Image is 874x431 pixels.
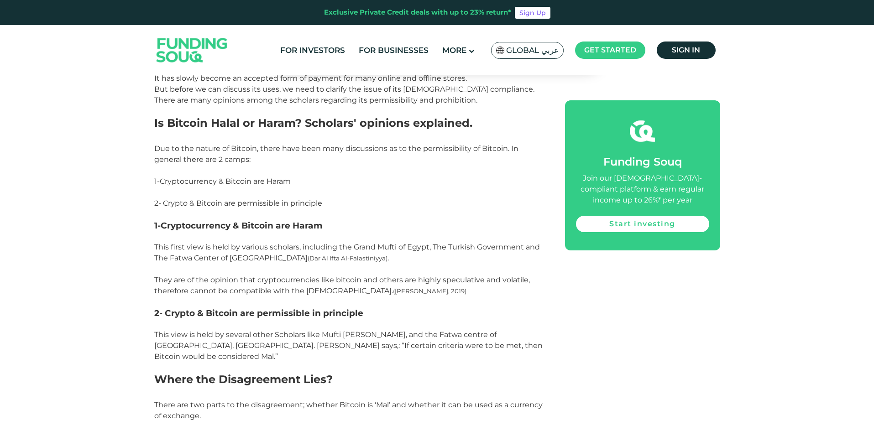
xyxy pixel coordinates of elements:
[576,173,709,206] div: Join our [DEMOGRAPHIC_DATA]-compliant platform & earn regular income up to 26%* per year
[154,41,540,83] span: After its launch in early 2009, bitcoin was relatively underground for the first 5 years. The com...
[672,46,700,54] span: Sign in
[356,43,431,58] a: For Businesses
[278,43,347,58] a: For Investors
[154,116,472,130] span: Is Bitcoin Halal or Haram? Scholars' opinions explained.
[442,46,466,55] span: More
[154,199,322,208] span: 2- Crypto & Bitcoin are permissible in principle
[657,42,716,59] a: Sign in
[603,155,682,168] span: Funding Souq
[154,243,540,295] span: This first view is held by various scholars, including the Grand Mufti of Egypt, The Turkish Gove...
[154,177,160,186] span: 1-
[393,287,466,295] span: ([PERSON_NAME], 2019)
[154,330,543,361] span: This view is held by several other Scholars like Mufti [PERSON_NAME], and the Fatwa centre of [GE...
[147,27,237,73] img: Logo
[515,7,550,19] a: Sign Up
[496,47,504,54] img: SA Flag
[154,220,161,231] span: 1-
[506,45,559,56] span: Global عربي
[154,308,363,318] span: 2- Crypto & Bitcoin are permissible in principle
[160,177,291,186] span: Cryptocurrency & Bitcoin are Haram
[154,373,333,386] span: Where the Disagreement Lies?
[161,220,323,231] span: Cryptocurrency & Bitcoin are Haram
[154,400,543,420] span: There are two parts to the disagreement; whether Bitcoin is ‘Mal’ and whether it can be used as a...
[154,85,534,104] span: But before we can discuss its uses, we need to clarify the issue of its [DEMOGRAPHIC_DATA] compli...
[154,144,518,164] span: Due to the nature of Bitcoin, there have been many discussions as to the permissibility of Bitcoi...
[308,254,387,262] span: (Dar Al Ifta Al-Falastiniyya)
[630,119,655,144] img: fsicon
[576,216,709,232] a: Start investing
[584,46,636,54] span: Get started
[324,7,511,18] div: Exclusive Private Credit deals with up to 23% return*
